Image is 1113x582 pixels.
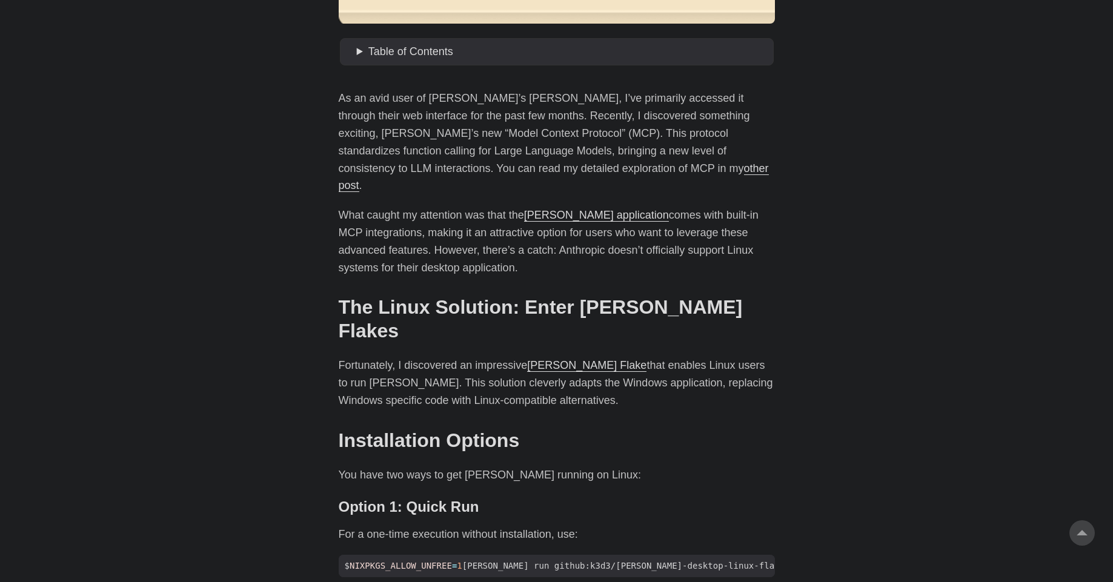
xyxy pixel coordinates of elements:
p: For a one-time execution without installation, use: [339,526,775,543]
h3: Option 1: Quick Run [339,498,775,516]
h2: Installation Options [339,429,775,452]
h2: The Linux Solution: Enter [PERSON_NAME] Flakes [339,296,775,342]
a: [PERSON_NAME] application [524,209,669,221]
a: go to top [1069,520,1095,546]
p: What caught my attention was that the comes with built-in MCP integrations, making it an attracti... [339,207,775,276]
span: $ [PERSON_NAME] run github:k3d3/[PERSON_NAME]-desktop-linux-flake --impure [339,560,837,572]
p: You have two ways to get [PERSON_NAME] running on Linux: [339,466,775,484]
span: = [452,561,457,570]
a: other post [339,162,769,192]
span: NIXPKGS_ALLOW_UNFREE [350,561,452,570]
span: 1 [457,561,462,570]
p: As an avid user of [PERSON_NAME]’s [PERSON_NAME], I’ve primarily accessed it through their web in... [339,90,775,194]
p: Fortunately, I discovered an impressive that enables Linux users to run [PERSON_NAME]. This solut... [339,357,775,409]
a: [PERSON_NAME] Flake [527,359,646,371]
span: Table of Contents [368,45,453,58]
summary: Table of Contents [357,43,769,61]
